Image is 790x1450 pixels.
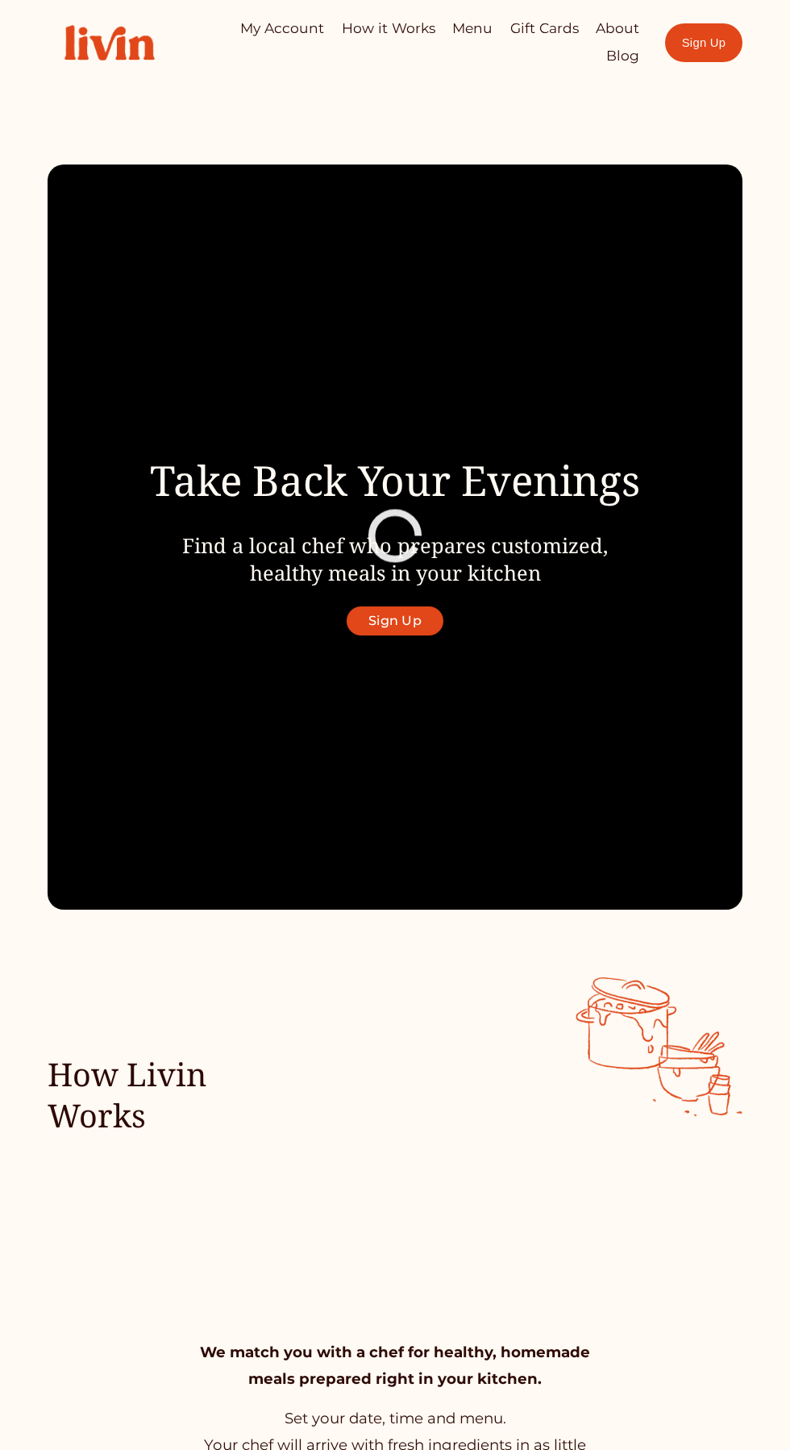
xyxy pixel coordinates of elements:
[150,452,640,508] span: Take Back Your Evenings
[48,1054,303,1136] h2: How Livin Works
[510,15,579,42] a: Gift Cards
[200,1343,594,1388] strong: We match you with a chef for healthy, homemade meals prepared right in your kitchen.
[182,531,608,586] span: Find a local chef who prepares customized, healthy meals in your kitchen
[240,15,324,42] a: My Account
[596,15,639,42] a: About
[48,8,172,77] img: Livin
[606,43,639,70] a: Blog
[452,15,493,42] a: Menu
[342,15,435,42] a: How it Works
[347,606,443,635] a: Sign Up
[665,23,742,62] a: Sign Up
